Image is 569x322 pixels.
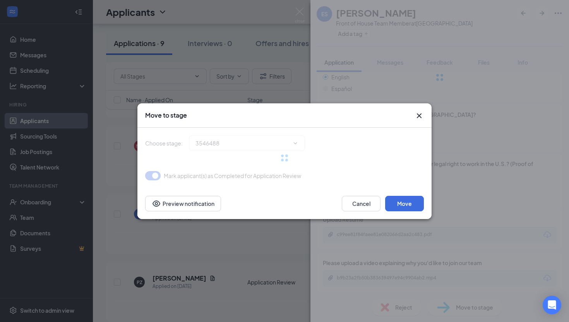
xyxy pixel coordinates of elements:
[152,199,161,208] svg: Eye
[385,196,424,211] button: Move
[415,111,424,120] svg: Cross
[145,111,187,120] h3: Move to stage
[145,196,221,211] button: Preview notificationEye
[342,196,380,211] button: Cancel
[415,111,424,120] button: Close
[543,296,561,314] div: Open Intercom Messenger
